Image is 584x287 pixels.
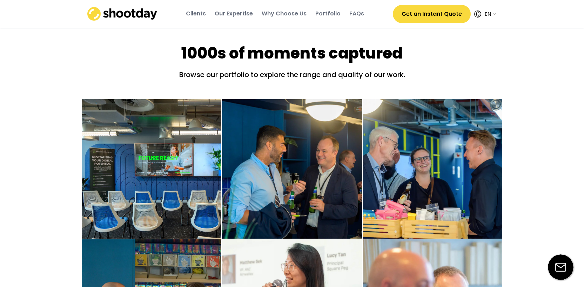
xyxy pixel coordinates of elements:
[315,10,341,18] div: Portfolio
[474,11,481,18] img: Icon%20feather-globe%20%281%29.svg
[82,99,222,239] img: Event-intl-1%20%E2%80%93%20107.webp
[186,10,206,18] div: Clients
[262,10,307,18] div: Why Choose Us
[215,10,253,18] div: Our Expertise
[222,99,362,239] img: Event-intl-1%20%E2%80%93%20108.webp
[363,99,503,239] img: Event-intl-1%20%E2%80%93%20128-topaz-face-denoise.webp
[181,42,403,64] div: 1000s of moments captured
[349,10,364,18] div: FAQs
[152,69,432,85] div: Browse our portfolio to explore the range and quality of our work.
[548,254,573,280] img: email-icon%20%281%29.svg
[87,7,157,21] img: shootday_logo.png
[393,5,471,23] button: Get an Instant Quote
